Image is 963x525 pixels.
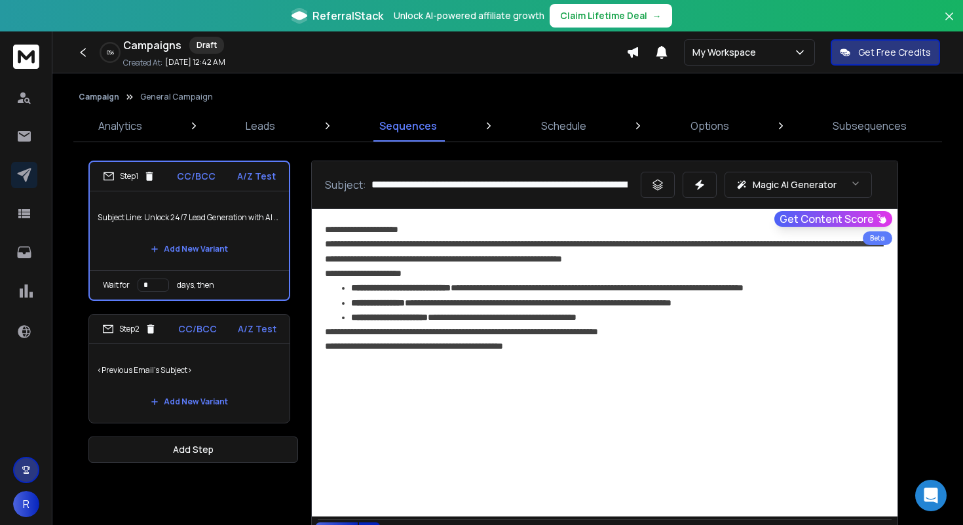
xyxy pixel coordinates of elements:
[941,8,958,39] button: Close banner
[107,49,114,56] p: 0 %
[97,352,282,389] p: <Previous Email's Subject>
[102,323,157,335] div: Step 2
[90,110,150,142] a: Analytics
[13,491,39,517] button: R
[833,118,907,134] p: Subsequences
[774,211,892,227] button: Get Content Score
[140,236,238,262] button: Add New Variant
[79,92,119,102] button: Campaign
[692,46,761,59] p: My Workspace
[858,46,931,59] p: Get Free Credits
[237,170,276,183] p: A/Z Test
[140,92,213,102] p: General Campaign
[394,9,544,22] p: Unlock AI-powered affiliate growth
[379,118,437,134] p: Sequences
[371,110,445,142] a: Sequences
[103,170,155,182] div: Step 1
[88,314,290,423] li: Step2CC/BCCA/Z Test<Previous Email's Subject>Add New Variant
[189,37,224,54] div: Draft
[690,118,729,134] p: Options
[238,322,276,336] p: A/Z Test
[123,37,181,53] h1: Campaigns
[683,110,737,142] a: Options
[165,57,225,68] p: [DATE] 12:42 AM
[325,177,366,193] p: Subject:
[177,280,214,290] p: days, then
[533,110,594,142] a: Schedule
[98,118,142,134] p: Analytics
[178,322,217,336] p: CC/BCC
[98,199,281,236] p: Subject Line: Unlock 24/7 Lead Generation with AI Chat Agents – No Extra Staff Needed
[140,389,238,415] button: Add New Variant
[312,8,383,24] span: ReferralStack
[725,172,872,198] button: Magic AI Generator
[825,110,915,142] a: Subsequences
[541,118,586,134] p: Schedule
[238,110,283,142] a: Leads
[177,170,216,183] p: CC/BCC
[123,58,162,68] p: Created At:
[863,231,892,245] div: Beta
[753,178,837,191] p: Magic AI Generator
[652,9,662,22] span: →
[831,39,940,66] button: Get Free Credits
[550,4,672,28] button: Claim Lifetime Deal→
[246,118,275,134] p: Leads
[88,161,290,301] li: Step1CC/BCCA/Z TestSubject Line: Unlock 24/7 Lead Generation with AI Chat Agents – No Extra Staff...
[103,280,130,290] p: Wait for
[915,480,947,511] div: Open Intercom Messenger
[88,437,298,463] button: Add Step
